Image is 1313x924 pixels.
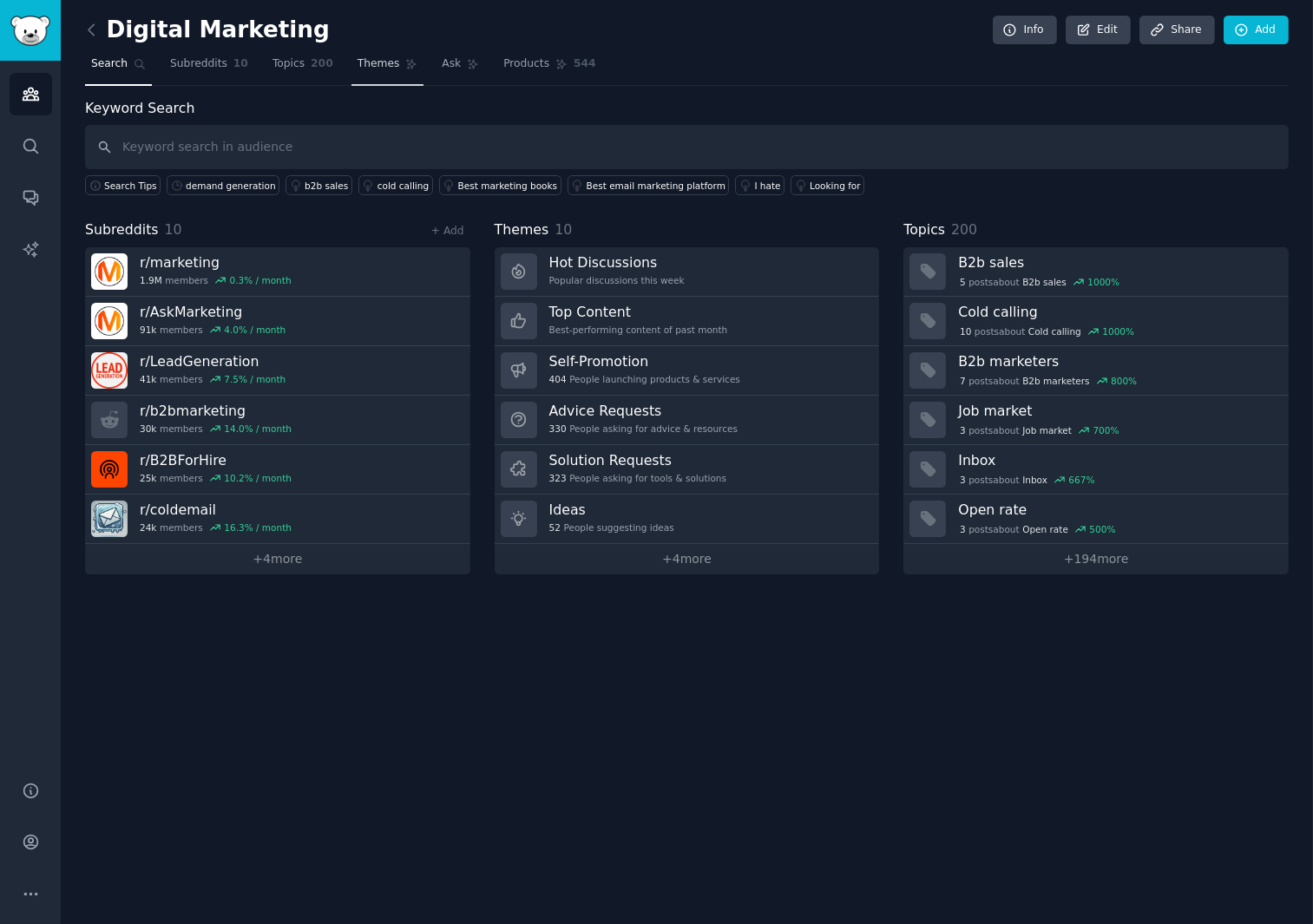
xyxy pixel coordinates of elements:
[91,56,128,72] span: Search
[358,175,433,195] a: cold calling
[735,175,785,195] a: I hate
[85,544,470,574] a: +4more
[85,297,470,346] a: r/AskMarketing91kmembers4.0% / month
[495,544,880,574] a: +4more
[140,501,292,519] h3: r/ coldemail
[140,324,156,336] span: 91k
[549,423,567,435] span: 330
[85,16,330,44] h2: Digital Marketing
[1028,325,1081,337] span: Cold calling
[1066,16,1131,45] a: Edit
[85,396,470,445] a: r/b2bmarketing30kmembers14.0% / month
[140,451,292,469] h3: r/ B2BForHire
[1022,276,1067,288] span: B2b sales
[186,180,276,192] div: demand generation
[549,274,685,286] div: Popular discussions this week
[1087,276,1119,288] div: 1000 %
[431,225,464,237] a: + Add
[958,324,1136,339] div: post s about
[503,56,549,72] span: Products
[85,50,152,86] a: Search
[140,402,292,420] h3: r/ b2bmarketing
[960,375,966,387] span: 7
[958,352,1277,370] h3: B2b marketers
[1102,325,1134,337] div: 1000 %
[958,402,1277,420] h3: Job market
[903,297,1289,346] a: Cold calling10postsaboutCold calling1000%
[1068,474,1094,486] div: 667 %
[960,276,966,288] span: 5
[91,253,128,290] img: marketing
[1022,375,1089,387] span: B2b marketers
[903,396,1289,445] a: Job market3postsaboutJob market700%
[903,495,1289,544] a: Open rate3postsaboutOpen rate500%
[903,544,1289,574] a: +194more
[436,50,485,86] a: Ask
[958,451,1277,469] h3: Inbox
[574,56,596,72] span: 544
[549,373,567,385] span: 404
[1022,523,1068,535] span: Open rate
[224,472,292,484] div: 10.2 % / month
[140,472,156,484] span: 25k
[960,325,971,337] span: 10
[140,521,292,534] div: members
[266,50,339,86] a: Topics200
[140,423,292,435] div: members
[951,221,977,238] span: 200
[549,521,561,534] span: 52
[305,180,348,192] div: b2b sales
[549,472,567,484] span: 323
[754,180,780,192] div: I hate
[495,247,880,297] a: Hot DiscussionsPopular discussions this week
[495,297,880,346] a: Top ContentBest-performing content of past month
[140,253,292,272] h3: r/ marketing
[495,445,880,495] a: Solution Requests323People asking for tools & solutions
[140,303,286,321] h3: r/ AskMarketing
[140,324,286,336] div: members
[85,175,161,195] button: Search Tips
[140,423,156,435] span: 30k
[1093,424,1119,436] div: 700 %
[903,346,1289,396] a: B2b marketers7postsaboutB2b marketers800%
[104,180,157,192] span: Search Tips
[140,352,286,370] h3: r/ LeadGeneration
[140,274,292,286] div: members
[140,521,156,534] span: 24k
[1224,16,1289,45] a: Add
[587,180,725,192] div: Best email marketing platform
[170,56,227,72] span: Subreddits
[10,16,50,46] img: GummySearch logo
[167,175,279,195] a: demand generation
[958,501,1277,519] h3: Open rate
[495,346,880,396] a: Self-Promotion404People launching products & services
[958,253,1277,272] h3: B2b sales
[958,373,1139,389] div: post s about
[91,352,128,389] img: LeadGeneration
[555,221,572,238] span: 10
[358,56,400,72] span: Themes
[549,472,726,484] div: People asking for tools & solutions
[91,501,128,537] img: coldemail
[230,274,292,286] div: 0.3 % / month
[1022,424,1072,436] span: Job market
[958,472,1096,488] div: post s about
[495,495,880,544] a: Ideas52People suggesting ideas
[85,346,470,396] a: r/LeadGeneration41kmembers7.5% / month
[960,474,966,486] span: 3
[1022,474,1047,486] span: Inbox
[549,253,685,272] h3: Hot Discussions
[791,175,864,195] a: Looking for
[85,495,470,544] a: r/coldemail24kmembers16.3% / month
[549,521,674,534] div: People suggesting ideas
[958,303,1277,321] h3: Cold calling
[958,274,1121,290] div: post s about
[958,521,1117,537] div: post s about
[224,521,292,534] div: 16.3 % / month
[458,180,558,192] div: Best marketing books
[903,445,1289,495] a: Inbox3postsaboutInbox667%
[140,274,162,286] span: 1.9M
[164,50,254,86] a: Subreddits10
[495,220,549,241] span: Themes
[495,396,880,445] a: Advice Requests330People asking for advice & resources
